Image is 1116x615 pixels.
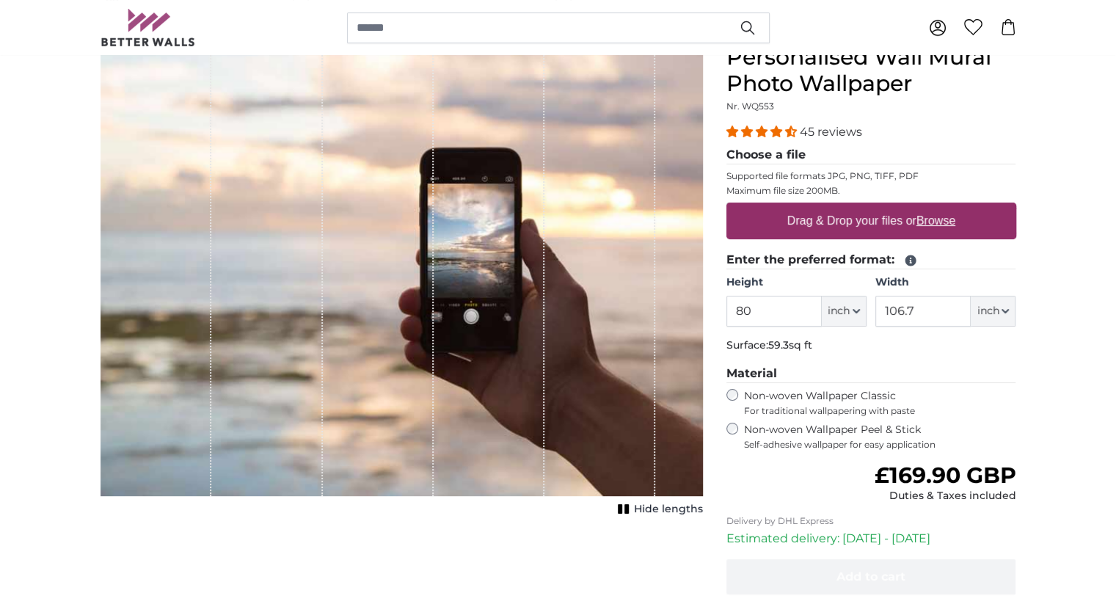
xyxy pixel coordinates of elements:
span: Add to cart [836,569,905,583]
div: Duties & Taxes included [874,489,1015,503]
span: inch [828,304,850,319]
p: Supported file formats JPG, PNG, TIFF, PDF [726,170,1016,182]
p: Maximum file size 200MB. [726,185,1016,197]
u: Browse [916,214,955,227]
span: £169.90 GBP [874,462,1015,489]
img: Betterwalls [101,9,196,46]
span: inch [977,304,999,319]
button: Add to cart [726,559,1016,594]
span: 59.3sq ft [768,338,812,352]
span: Hide lengths [634,502,703,517]
legend: Choose a file [726,146,1016,164]
legend: Material [726,365,1016,383]
span: Self-adhesive wallpaper for easy application [744,439,1016,451]
button: Hide lengths [613,499,703,520]
div: 1 of 1 [101,44,703,520]
label: Non-woven Wallpaper Classic [744,389,1016,417]
span: 4.36 stars [726,125,800,139]
label: Drag & Drop your files or [781,206,960,236]
p: Delivery by DHL Express [726,515,1016,527]
button: inch [971,296,1015,327]
p: Estimated delivery: [DATE] - [DATE] [726,530,1016,547]
span: For traditional wallpapering with paste [744,405,1016,417]
h1: Personalised Wall Mural Photo Wallpaper [726,44,1016,97]
span: 45 reviews [800,125,862,139]
label: Width [875,275,1015,290]
legend: Enter the preferred format: [726,251,1016,269]
label: Height [726,275,867,290]
label: Non-woven Wallpaper Peel & Stick [744,423,1016,451]
p: Surface: [726,338,1016,353]
button: inch [822,296,867,327]
span: Nr. WQ553 [726,101,774,112]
